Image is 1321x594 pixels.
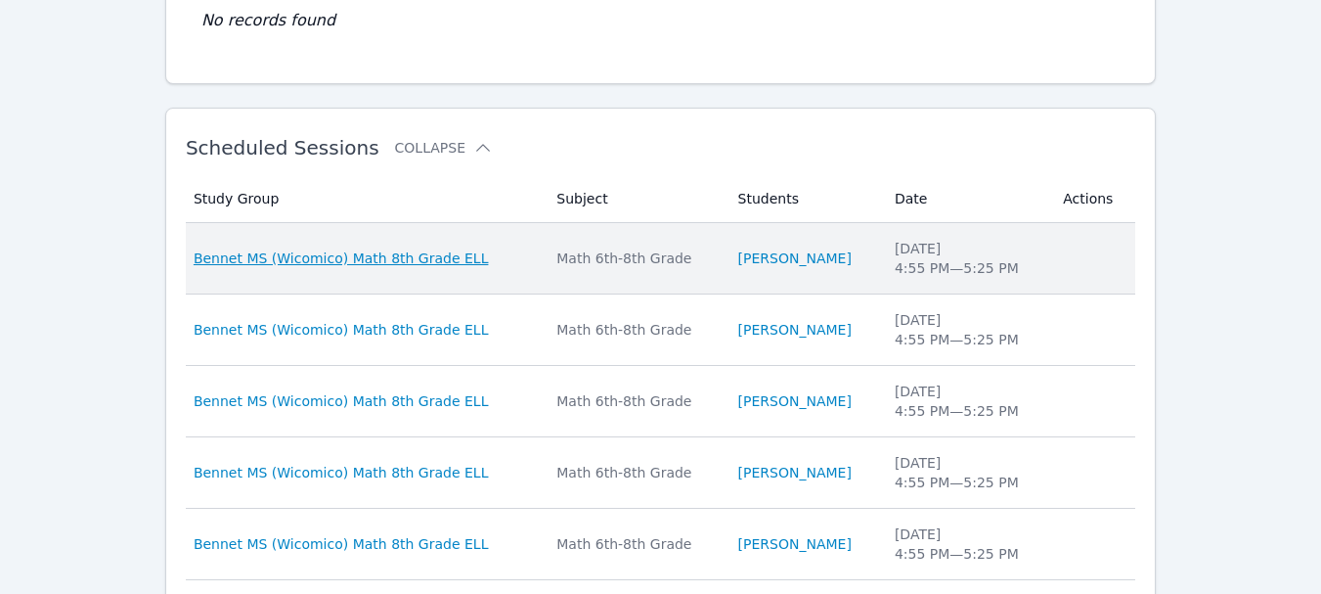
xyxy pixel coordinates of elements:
th: Date [883,175,1051,223]
tr: Bennet MS (Wicomico) Math 8th Grade ELLMath 6th-8th Grade[PERSON_NAME][DATE]4:55 PM—5:25 PM [186,437,1135,509]
div: Math 6th-8th Grade [556,463,714,482]
a: [PERSON_NAME] [738,391,852,411]
a: Bennet MS (Wicomico) Math 8th Grade ELL [194,249,489,268]
tr: Bennet MS (Wicomico) Math 8th Grade ELLMath 6th-8th Grade[PERSON_NAME][DATE]4:55 PM—5:25 PM [186,509,1135,580]
div: Math 6th-8th Grade [556,534,714,554]
a: Bennet MS (Wicomico) Math 8th Grade ELL [194,320,489,340]
a: [PERSON_NAME] [738,534,852,554]
a: Bennet MS (Wicomico) Math 8th Grade ELL [194,463,489,482]
div: [DATE] 4:55 PM — 5:25 PM [895,239,1039,278]
a: Bennet MS (Wicomico) Math 8th Grade ELL [194,391,489,411]
div: Math 6th-8th Grade [556,320,714,340]
tr: Bennet MS (Wicomico) Math 8th Grade ELLMath 6th-8th Grade[PERSON_NAME][DATE]4:55 PM—5:25 PM [186,366,1135,437]
tr: Bennet MS (Wicomico) Math 8th Grade ELLMath 6th-8th Grade[PERSON_NAME][DATE]4:55 PM—5:25 PM [186,295,1135,366]
div: [DATE] 4:55 PM — 5:25 PM [895,382,1039,421]
tr: Bennet MS (Wicomico) Math 8th Grade ELLMath 6th-8th Grade[PERSON_NAME][DATE]4:55 PM—5:25 PM [186,223,1135,295]
a: [PERSON_NAME] [738,249,852,268]
a: [PERSON_NAME] [738,320,852,340]
button: Collapse [395,138,493,158]
th: Students [727,175,883,223]
div: [DATE] 4:55 PM — 5:25 PM [895,525,1039,564]
th: Actions [1051,175,1135,223]
div: [DATE] 4:55 PM — 5:25 PM [895,310,1039,349]
a: Bennet MS (Wicomico) Math 8th Grade ELL [194,534,489,554]
th: Study Group [186,175,545,223]
div: [DATE] 4:55 PM — 5:25 PM [895,453,1039,492]
span: Scheduled Sessions [186,136,379,160]
div: Math 6th-8th Grade [556,391,714,411]
div: Math 6th-8th Grade [556,249,714,268]
a: [PERSON_NAME] [738,463,852,482]
th: Subject [545,175,726,223]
